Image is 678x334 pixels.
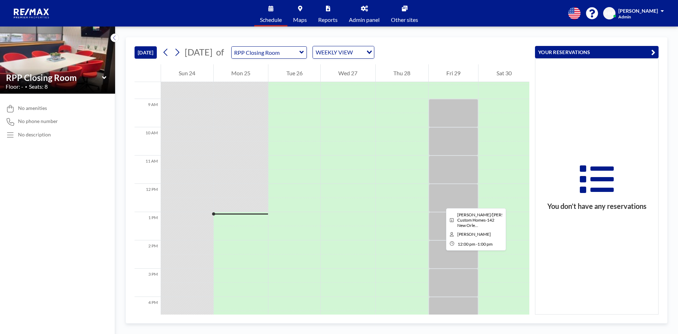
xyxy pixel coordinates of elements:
[314,48,354,57] span: WEEKLY VIEW
[29,83,48,90] span: Seats: 8
[429,64,478,82] div: Fri 29
[318,17,338,23] span: Reports
[11,6,52,20] img: organization-logo
[618,14,631,19] span: Admin
[618,8,658,14] span: [PERSON_NAME]
[25,84,27,89] span: •
[476,241,477,247] span: -
[376,64,428,82] div: Thu 28
[135,240,161,269] div: 2 PM
[268,64,320,82] div: Tue 26
[260,17,282,23] span: Schedule
[135,71,161,99] div: 8 AM
[216,47,224,58] span: of
[477,241,493,247] span: 1:00 PM
[135,184,161,212] div: 12 PM
[355,48,362,57] input: Search for option
[135,46,157,59] button: [DATE]
[313,46,374,58] div: Search for option
[135,212,161,240] div: 1 PM
[458,241,475,247] span: 12:00 PM
[135,127,161,156] div: 10 AM
[321,64,375,82] div: Wed 27
[232,47,299,58] input: RPP Closing Room
[135,99,161,127] div: 9 AM
[18,118,58,124] span: No phone number
[478,64,529,82] div: Sat 30
[605,10,614,17] span: HM
[185,47,213,57] span: [DATE]
[391,17,418,23] span: Other sites
[349,17,380,23] span: Admin panel
[457,232,491,237] span: Stephanie Hiser
[6,72,102,83] input: RPP Closing Room
[135,269,161,297] div: 3 PM
[18,131,51,138] div: No description
[18,105,47,111] span: No amenities
[293,17,307,23] span: Maps
[457,212,526,228] span: Weber/Gafney Custom Homes-142 New Orleans Ct-Hunter Perdue- Buyer Only
[135,156,161,184] div: 11 AM
[135,297,161,325] div: 4 PM
[6,83,23,90] span: Floor: -
[161,64,213,82] div: Sun 24
[535,46,659,58] button: YOUR RESERVATIONS
[214,64,268,82] div: Mon 25
[535,202,658,211] h3: You don’t have any reservations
